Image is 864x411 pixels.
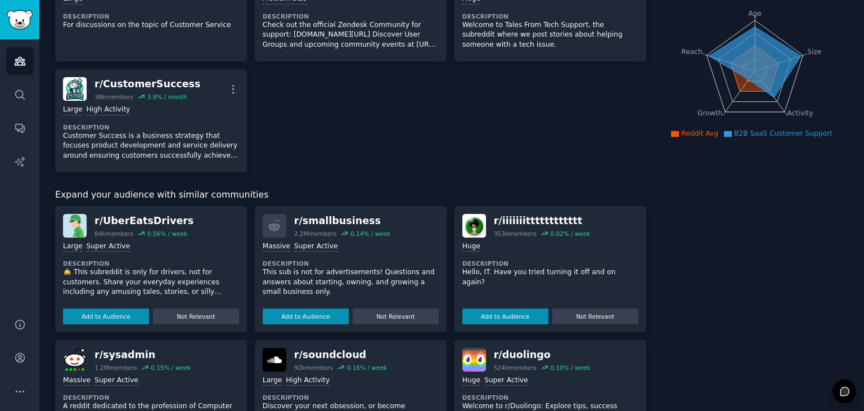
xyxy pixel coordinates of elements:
tspan: Size [807,47,821,55]
div: Huge [462,376,480,386]
img: soundcloud [263,348,286,372]
div: 0.56 % / week [147,230,187,238]
dt: Description [63,12,239,20]
dt: Description [263,394,439,401]
div: 2.2M members [294,230,337,238]
div: Huge [462,242,480,252]
div: r/ UberEatsDrivers [94,214,193,228]
div: Large [63,242,82,252]
div: Super Active [484,376,528,386]
button: Add to Audience [63,309,149,324]
div: 0.10 % / week [550,364,590,372]
img: UberEatsDrivers [63,214,87,238]
div: r/ smallbusiness [294,214,390,228]
dt: Description [462,260,638,267]
img: duolingo [462,348,486,372]
p: Welcome to Tales From Tech Support, the subreddit where we post stories about helping someone wit... [462,20,638,50]
div: 0.16 % / week [347,364,387,372]
span: B2B SaaS Customer Support [734,129,832,137]
div: Large [263,376,282,386]
div: 1.2M members [94,364,137,372]
img: sysadmin [63,348,87,372]
div: r/ sysadmin [94,348,191,362]
dt: Description [462,394,638,401]
div: 38k members [94,93,133,101]
img: GummySearch logo [7,10,33,30]
p: This sub is not for advertisements! Questions and answers about starting, owning, and growing a s... [263,267,439,297]
div: Super Active [94,376,138,386]
div: Massive [263,242,290,252]
tspan: Reach [681,47,703,55]
div: Large [63,105,82,115]
button: Add to Audience [462,309,548,324]
div: 353k members [494,230,537,238]
div: High Activity [86,105,130,115]
dt: Description [462,12,638,20]
img: CustomerSuccess [63,77,87,101]
tspan: Growth [697,109,722,117]
dt: Description [263,260,439,267]
div: 92k members [294,364,333,372]
dt: Description [63,394,239,401]
p: Customer Success is a business strategy that focuses product development and service delivery aro... [63,131,239,161]
button: Not Relevant [353,309,439,324]
button: Not Relevant [552,309,638,324]
p: Check out the official Zendesk Community for support: [DOMAIN_NAME][URL] Discover User Groups and... [263,20,439,50]
span: Reddit Avg [681,129,718,137]
div: Super Active [294,242,338,252]
div: 0.15 % / week [151,364,191,372]
img: iiiiiiitttttttttttt [462,214,486,238]
button: Not Relevant [153,309,239,324]
div: 524k members [494,364,537,372]
p: Hello, IT. Have you tried turning it off and on again? [462,267,638,287]
div: 84k members [94,230,133,238]
div: r/ CustomerSuccess [94,77,200,91]
a: CustomerSuccessr/CustomerSuccess38kmembers3.8% / monthLargeHigh ActivityDescriptionCustomer Succe... [55,69,247,172]
div: Massive [63,376,91,386]
tspan: Activity [787,109,813,117]
div: r/ duolingo [494,348,591,362]
dt: Description [263,12,439,20]
div: Super Active [86,242,130,252]
tspan: Age [748,10,762,17]
span: Expand your audience with similar communities [55,188,268,202]
p: For discussions on the topic of Customer Service [63,20,239,30]
p: 🛎️ This subreddit is only for drivers, not for customers. Share your everyday experiences includi... [63,267,239,297]
div: 0.02 % / week [550,230,590,238]
dt: Description [63,123,239,131]
div: 3.8 % / month [147,93,187,101]
div: r/ iiiiiiitttttttttttt [494,214,591,228]
button: Add to Audience [263,309,349,324]
dt: Description [63,260,239,267]
div: High Activity [286,376,330,386]
div: 0.14 % / week [350,230,390,238]
div: r/ soundcloud [294,348,387,362]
